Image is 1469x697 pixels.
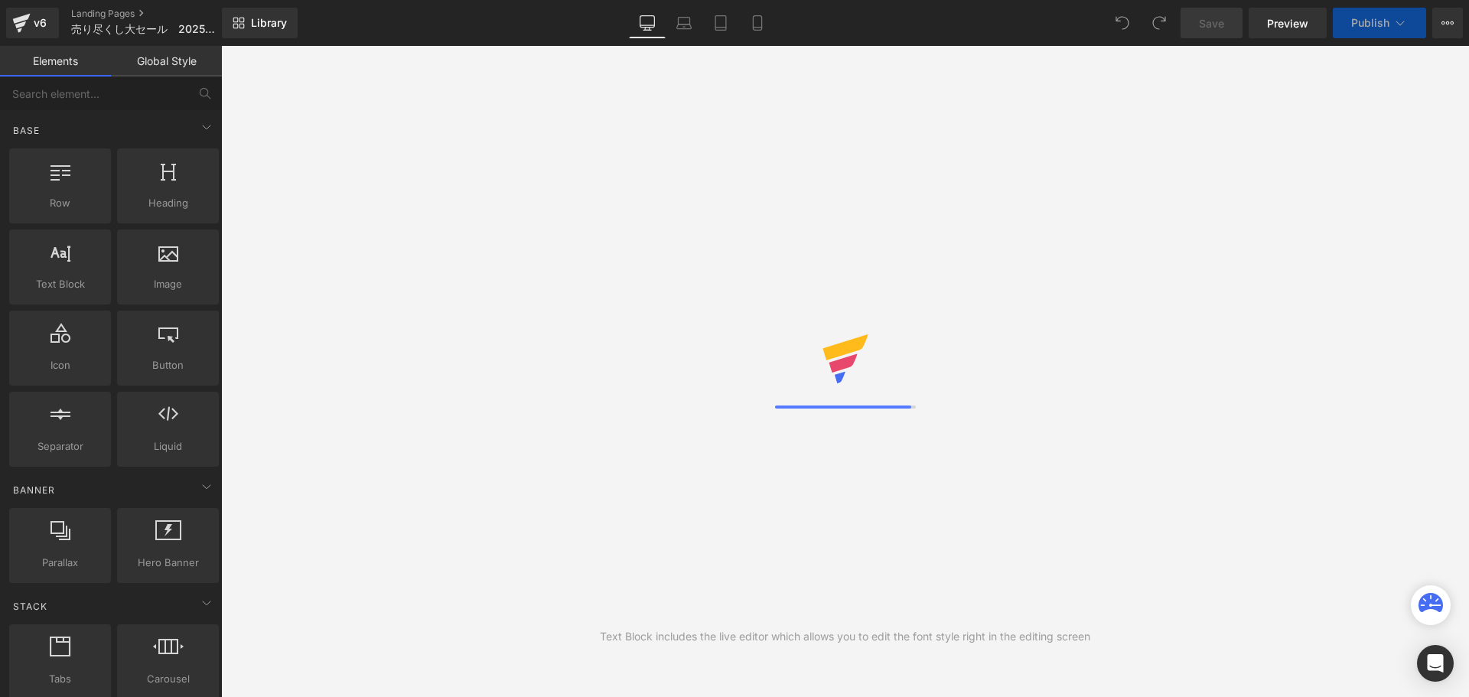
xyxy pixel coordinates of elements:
button: Redo [1144,8,1174,38]
a: Preview [1249,8,1327,38]
button: Publish [1333,8,1426,38]
span: Tabs [14,671,106,687]
a: New Library [222,8,298,38]
a: Tablet [702,8,739,38]
span: Parallax [14,555,106,571]
span: 売り尽くし大セール 2025.09 [71,23,216,35]
span: Liquid [122,438,214,454]
span: Image [122,276,214,292]
span: Row [14,195,106,211]
span: Button [122,357,214,373]
div: v6 [31,13,50,33]
a: Desktop [629,8,666,38]
span: Save [1199,15,1224,31]
button: More [1432,8,1463,38]
span: Stack [11,599,49,614]
span: Base [11,123,41,138]
span: Library [251,16,287,30]
span: Heading [122,195,214,211]
span: Preview [1267,15,1308,31]
a: Landing Pages [71,8,245,20]
button: Undo [1107,8,1138,38]
a: Mobile [739,8,776,38]
span: Icon [14,357,106,373]
span: Banner [11,483,57,497]
span: Separator [14,438,106,454]
span: Carousel [122,671,214,687]
span: Publish [1351,17,1389,29]
div: Open Intercom Messenger [1417,645,1454,682]
span: Hero Banner [122,555,214,571]
span: Text Block [14,276,106,292]
a: Global Style [111,46,222,77]
a: Laptop [666,8,702,38]
a: v6 [6,8,59,38]
div: Text Block includes the live editor which allows you to edit the font style right in the editing ... [600,628,1090,645]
